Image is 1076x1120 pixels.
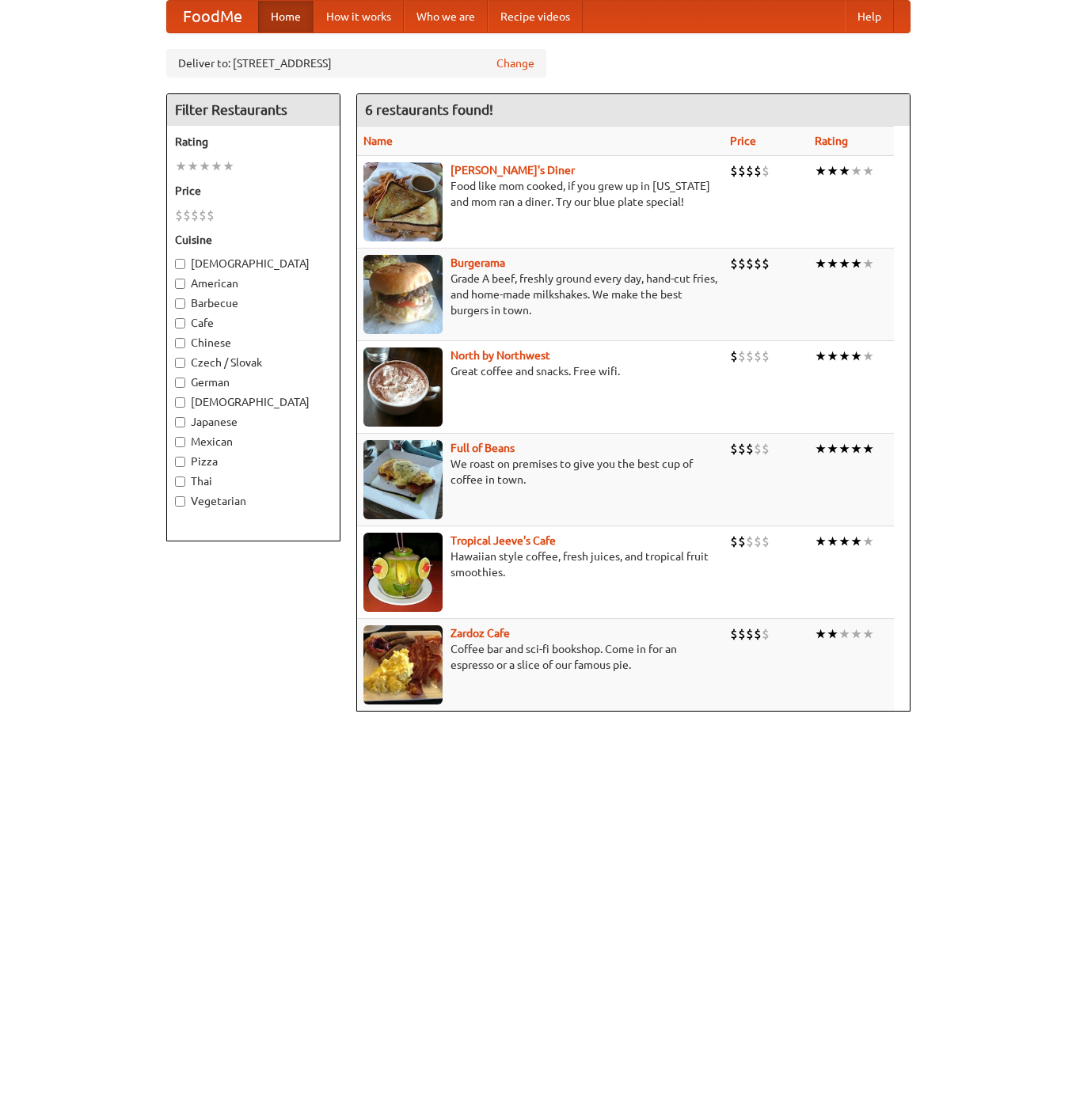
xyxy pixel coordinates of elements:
[175,397,185,408] input: [DEMOGRAPHIC_DATA]
[754,255,762,272] li: $
[738,347,746,365] li: $
[175,338,185,348] input: Chinese
[175,476,185,487] input: Thai
[738,162,746,180] li: $
[762,347,770,365] li: $
[451,627,510,640] a: Zardoz Cafe
[175,473,332,489] label: Thai
[746,255,754,272] li: $
[496,55,534,71] a: Change
[862,533,874,550] li: ★
[451,442,515,454] a: Full of Beans
[175,496,185,507] input: Vegetarian
[815,440,827,457] li: ★
[363,135,393,147] a: Name
[175,437,185,447] input: Mexican
[730,347,738,365] li: $
[167,1,258,32] a: FoodMe
[363,533,443,612] img: jeeves.jpg
[746,347,754,365] li: $
[187,158,199,175] li: ★
[167,94,340,126] h4: Filter Restaurants
[175,298,185,309] input: Barbecue
[175,454,332,469] label: Pizza
[754,347,762,365] li: $
[738,533,746,550] li: $
[175,232,332,248] h5: Cuisine
[730,625,738,643] li: $
[762,625,770,643] li: $
[363,549,717,580] p: Hawaiian style coffee, fresh juices, and tropical fruit smoothies.
[365,102,493,117] ng-pluralize: 6 restaurants found!
[175,279,185,289] input: American
[175,457,185,467] input: Pizza
[746,625,754,643] li: $
[730,135,756,147] a: Price
[175,335,332,351] label: Chinese
[827,162,838,180] li: ★
[838,255,850,272] li: ★
[815,347,827,365] li: ★
[363,255,443,334] img: burgerama.jpg
[175,256,332,271] label: [DEMOGRAPHIC_DATA]
[175,315,332,331] label: Cafe
[222,158,234,175] li: ★
[175,275,332,291] label: American
[845,1,894,32] a: Help
[175,414,332,430] label: Japanese
[827,533,838,550] li: ★
[754,625,762,643] li: $
[175,394,332,410] label: [DEMOGRAPHIC_DATA]
[738,625,746,643] li: $
[451,164,575,177] a: [PERSON_NAME]'s Diner
[363,162,443,241] img: sallys.jpg
[754,440,762,457] li: $
[191,207,199,224] li: $
[838,440,850,457] li: ★
[175,358,185,368] input: Czech / Slovak
[862,440,874,457] li: ★
[738,255,746,272] li: $
[175,158,187,175] li: ★
[258,1,314,32] a: Home
[175,183,332,199] h5: Price
[762,440,770,457] li: $
[175,417,185,427] input: Japanese
[827,347,838,365] li: ★
[175,493,332,509] label: Vegetarian
[211,158,222,175] li: ★
[451,256,505,269] a: Burgerama
[746,440,754,457] li: $
[183,207,191,224] li: $
[363,363,717,379] p: Great coffee and snacks. Free wifi.
[451,349,550,362] a: North by Northwest
[738,440,746,457] li: $
[363,456,717,488] p: We roast on premises to give you the best cup of coffee in town.
[850,625,862,643] li: ★
[850,162,862,180] li: ★
[827,255,838,272] li: ★
[862,255,874,272] li: ★
[175,374,332,390] label: German
[730,255,738,272] li: $
[363,178,717,210] p: Food like mom cooked, if you grew up in [US_STATE] and mom ran a diner. Try our blue plate special!
[404,1,488,32] a: Who we are
[838,533,850,550] li: ★
[175,378,185,388] input: German
[175,207,183,224] li: $
[746,162,754,180] li: $
[730,162,738,180] li: $
[815,162,827,180] li: ★
[363,271,717,318] p: Grade A beef, freshly ground every day, hand-cut fries, and home-made milkshakes. We make the bes...
[862,162,874,180] li: ★
[827,625,838,643] li: ★
[199,207,207,224] li: $
[815,625,827,643] li: ★
[207,207,215,224] li: $
[363,641,717,673] p: Coffee bar and sci-fi bookshop. Come in for an espresso or a slice of our famous pie.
